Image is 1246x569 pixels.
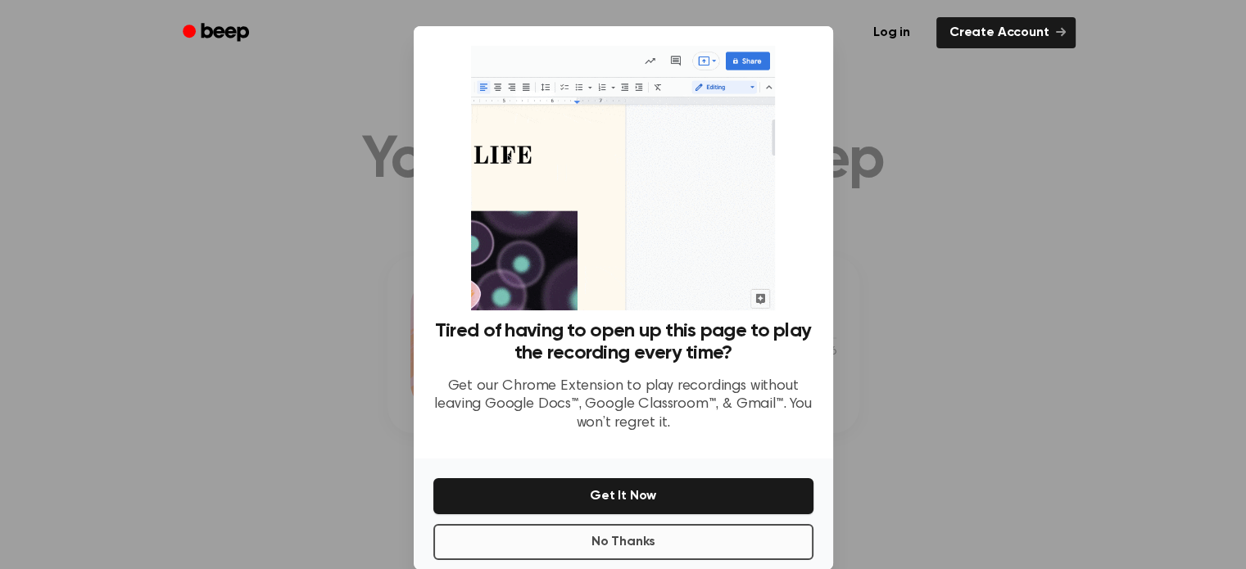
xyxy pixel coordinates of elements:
a: Log in [857,14,927,52]
a: Beep [171,17,264,49]
button: No Thanks [433,524,813,560]
a: Create Account [936,17,1076,48]
h3: Tired of having to open up this page to play the recording every time? [433,320,813,364]
button: Get It Now [433,478,813,514]
img: Beep extension in action [471,46,775,310]
p: Get our Chrome Extension to play recordings without leaving Google Docs™, Google Classroom™, & Gm... [433,377,813,433]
